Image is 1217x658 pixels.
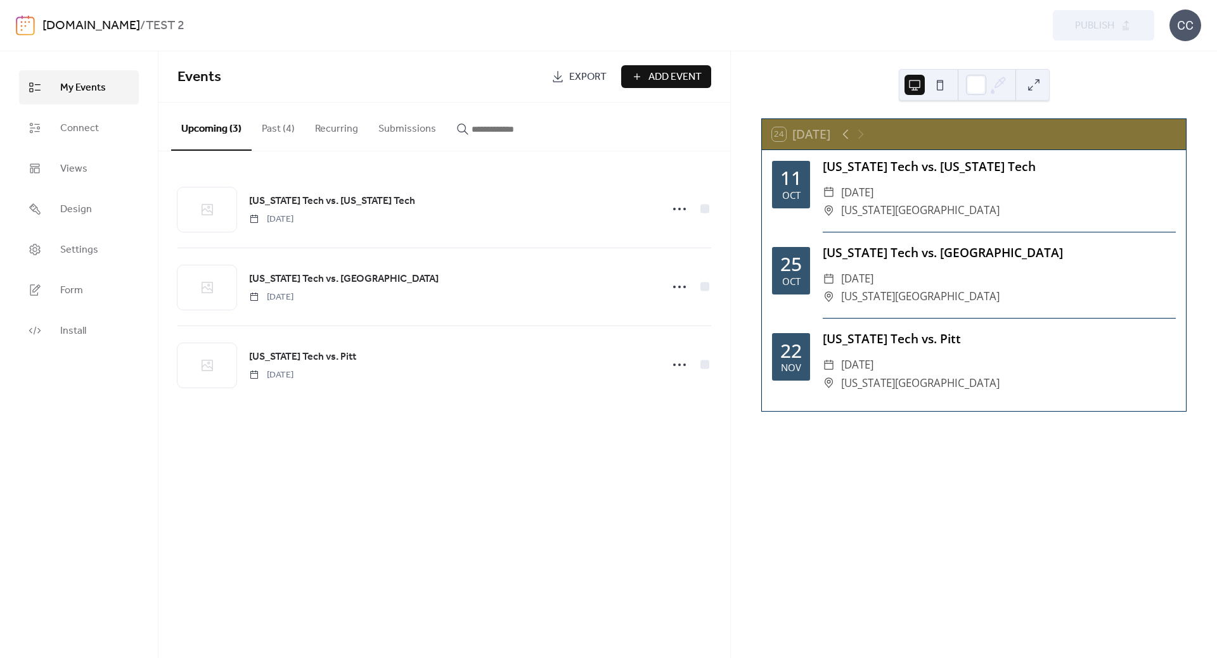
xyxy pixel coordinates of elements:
[19,232,139,267] a: Settings
[19,111,139,145] a: Connect
[19,151,139,186] a: Views
[823,288,835,306] div: ​
[249,369,293,382] span: [DATE]
[249,194,415,209] span: [US_STATE] Tech vs. [US_STATE] Tech
[19,70,139,104] a: My Events
[841,356,873,374] span: [DATE]
[621,65,711,88] button: Add Event
[823,201,835,220] div: ​
[823,374,835,393] div: ​
[780,341,802,360] div: 22
[782,191,801,200] div: Oct
[841,201,1000,220] span: [US_STATE][GEOGRAPHIC_DATA]
[60,161,87,177] span: Views
[249,213,293,226] span: [DATE]
[60,324,86,339] span: Install
[19,313,139,348] a: Install
[368,103,446,149] button: Submissions
[648,70,702,85] span: Add Event
[823,244,1176,262] div: [US_STATE] Tech vs. [GEOGRAPHIC_DATA]
[140,14,146,38] b: /
[841,374,1000,393] span: [US_STATE][GEOGRAPHIC_DATA]
[19,273,139,307] a: Form
[780,255,802,274] div: 25
[542,65,616,88] a: Export
[16,15,35,35] img: logo
[249,350,356,365] span: [US_STATE] Tech vs. Pitt
[780,168,802,187] div: 11
[60,80,106,96] span: My Events
[249,271,439,288] a: [US_STATE] Tech vs. [GEOGRAPHIC_DATA]
[171,103,252,151] button: Upcoming (3)
[305,103,368,149] button: Recurring
[823,270,835,288] div: ​
[177,63,221,91] span: Events
[823,356,835,374] div: ​
[249,291,293,304] span: [DATE]
[823,330,1176,348] div: [US_STATE] Tech vs. Pitt
[841,270,873,288] span: [DATE]
[60,243,98,258] span: Settings
[60,202,92,217] span: Design
[19,192,139,226] a: Design
[841,184,873,202] span: [DATE]
[823,158,1176,176] div: [US_STATE] Tech vs. [US_STATE] Tech
[60,121,99,136] span: Connect
[146,14,184,38] b: TEST 2
[42,14,140,38] a: [DOMAIN_NAME]
[841,288,1000,306] span: [US_STATE][GEOGRAPHIC_DATA]
[249,193,415,210] a: [US_STATE] Tech vs. [US_STATE] Tech
[60,283,83,298] span: Form
[249,272,439,287] span: [US_STATE] Tech vs. [GEOGRAPHIC_DATA]
[782,277,801,286] div: Oct
[781,363,801,372] div: Nov
[252,103,305,149] button: Past (4)
[823,184,835,202] div: ​
[1169,9,1201,41] div: CC
[569,70,607,85] span: Export
[249,349,356,365] a: [US_STATE] Tech vs. Pitt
